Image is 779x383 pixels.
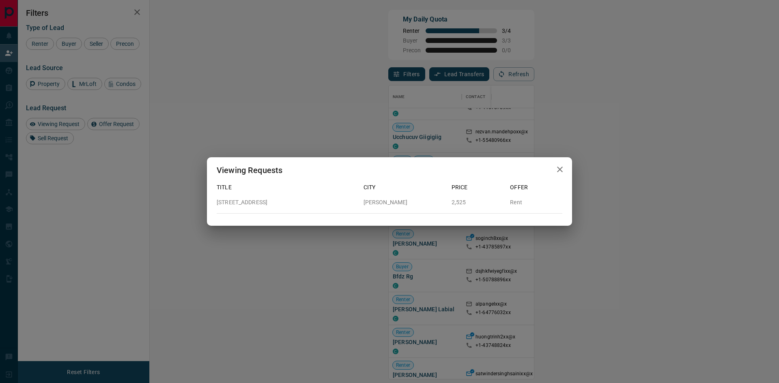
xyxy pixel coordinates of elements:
p: Title [217,183,357,192]
p: Price [452,183,504,192]
p: City [364,183,445,192]
p: Offer [510,183,562,192]
p: [PERSON_NAME] [364,198,445,207]
p: [STREET_ADDRESS] [217,198,357,207]
h2: Viewing Requests [207,157,292,183]
p: Rent [510,198,562,207]
p: 2,525 [452,198,504,207]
